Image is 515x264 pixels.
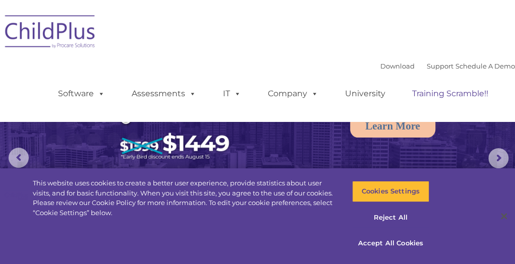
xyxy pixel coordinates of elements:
a: Assessments [122,84,206,104]
button: Close [493,205,515,227]
button: Accept All Cookies [352,233,429,254]
a: Learn More [350,115,435,138]
button: Reject All [352,207,429,228]
font: | [380,62,515,70]
a: Software [48,84,115,104]
a: IT [213,84,251,104]
div: This website uses cookies to create a better user experience, provide statistics about user visit... [33,178,336,218]
button: Cookies Settings [352,181,429,202]
a: Support [427,62,453,70]
a: Schedule A Demo [455,62,515,70]
a: University [335,84,395,104]
a: Company [258,84,328,104]
a: Training Scramble!! [402,84,498,104]
a: Download [380,62,415,70]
